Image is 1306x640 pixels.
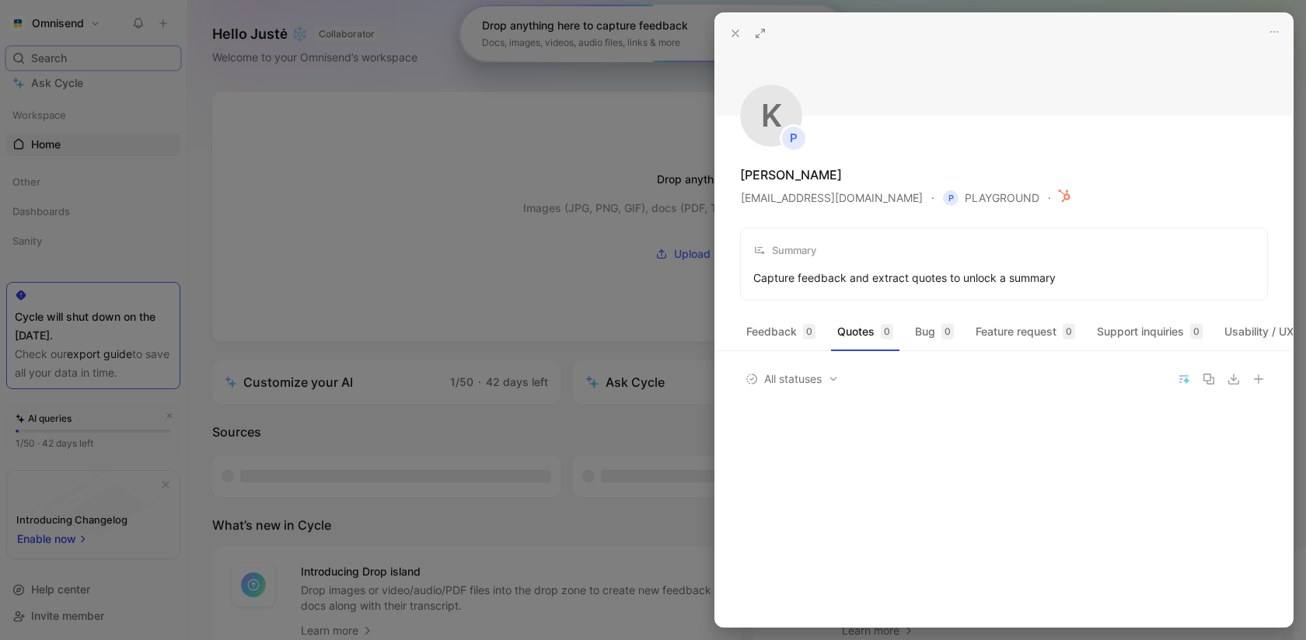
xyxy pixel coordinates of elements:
[1190,324,1203,339] div: 0
[943,190,959,206] div: P
[753,269,1056,287] div: Capture feedback and extract quotes to unlock a summary
[969,319,1081,344] button: Feature request
[909,319,960,344] button: Bug
[943,189,1039,207] span: PLAYGROUND
[740,319,822,344] button: Feedback
[740,165,842,184] div: [PERSON_NAME]
[1091,319,1209,344] button: Support inquiries
[1063,324,1075,339] div: 0
[741,189,923,207] span: [EMAIL_ADDRESS][DOMAIN_NAME]
[803,324,815,339] div: 0
[746,370,839,388] span: All statuses
[740,85,802,147] div: K
[942,187,1040,209] button: PPLAYGROUND
[782,127,805,150] div: P
[740,369,844,389] button: All statuses
[941,324,954,339] div: 0
[740,188,924,208] button: [EMAIL_ADDRESS][DOMAIN_NAME]
[942,188,1040,208] button: PPLAYGROUND
[831,319,899,344] button: Quotes
[881,324,893,339] div: 0
[753,241,816,259] div: Summary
